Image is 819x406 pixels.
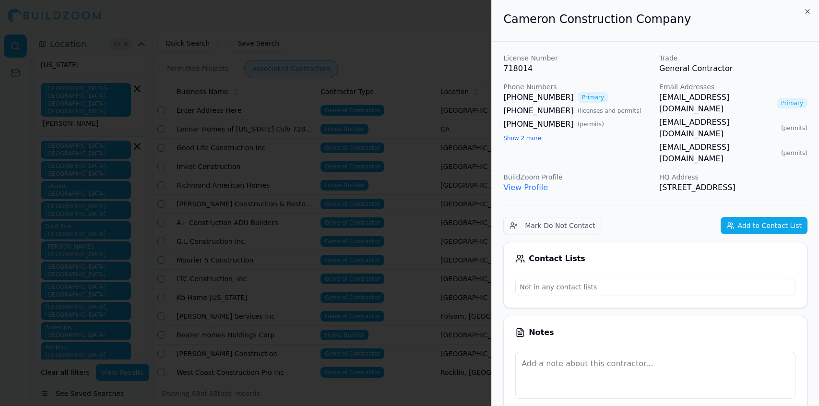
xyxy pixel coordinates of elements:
[659,63,807,74] p: General Contractor
[781,124,807,132] span: ( permits )
[503,105,574,117] a: [PHONE_NUMBER]
[659,92,773,115] a: [EMAIL_ADDRESS][DOMAIN_NAME]
[721,217,807,234] button: Add to Contact List
[503,82,652,92] p: Phone Numbers
[503,119,574,130] a: [PHONE_NUMBER]
[659,142,777,165] a: [EMAIL_ADDRESS][DOMAIN_NAME]
[516,278,795,296] p: Not in any contact lists
[659,82,807,92] p: Email Addresses
[503,183,548,192] a: View Profile
[515,254,795,263] div: Contact Lists
[659,182,807,193] p: [STREET_ADDRESS]
[515,328,795,337] div: Notes
[777,98,807,108] span: Primary
[503,92,574,103] a: [PHONE_NUMBER]
[659,117,777,140] a: [EMAIL_ADDRESS][DOMAIN_NAME]
[578,92,608,103] span: Primary
[503,172,652,182] p: BuildZoom Profile
[503,63,652,74] p: 718014
[781,149,807,157] span: ( permits )
[503,12,807,27] h2: Cameron Construction Company
[503,217,601,234] button: Mark Do Not Contact
[578,107,641,115] span: ( licenses and permits )
[659,172,807,182] p: HQ Address
[503,134,541,142] button: Show 2 more
[578,120,604,128] span: ( permits )
[659,53,807,63] p: Trade
[503,53,652,63] p: License Number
